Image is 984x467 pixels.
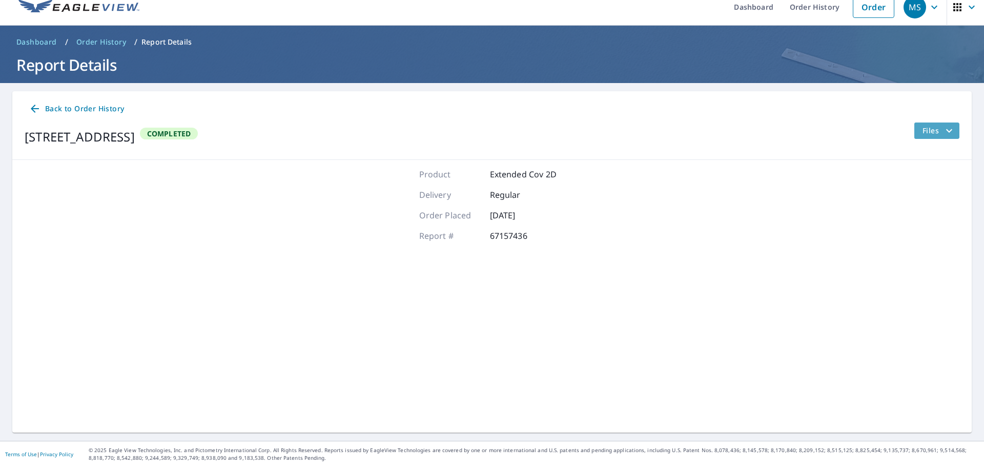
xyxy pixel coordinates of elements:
[12,54,972,75] h1: Report Details
[419,168,481,180] p: Product
[914,123,959,139] button: filesDropdownBtn-67157436
[5,451,73,457] p: |
[490,209,551,221] p: [DATE]
[490,230,551,242] p: 67157436
[12,34,61,50] a: Dashboard
[5,451,37,458] a: Terms of Use
[419,230,481,242] p: Report #
[25,128,135,146] div: [STREET_ADDRESS]
[16,37,57,47] span: Dashboard
[12,34,972,50] nav: breadcrumb
[72,34,130,50] a: Order History
[419,209,481,221] p: Order Placed
[29,103,124,115] span: Back to Order History
[490,189,551,201] p: Regular
[25,99,128,118] a: Back to Order History
[134,36,137,48] li: /
[40,451,73,458] a: Privacy Policy
[419,189,481,201] p: Delivery
[89,446,979,462] p: © 2025 Eagle View Technologies, Inc. and Pictometry International Corp. All Rights Reserved. Repo...
[141,129,197,138] span: Completed
[65,36,68,48] li: /
[922,125,955,137] span: Files
[490,168,557,180] p: Extended Cov 2D
[76,37,126,47] span: Order History
[141,37,192,47] p: Report Details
